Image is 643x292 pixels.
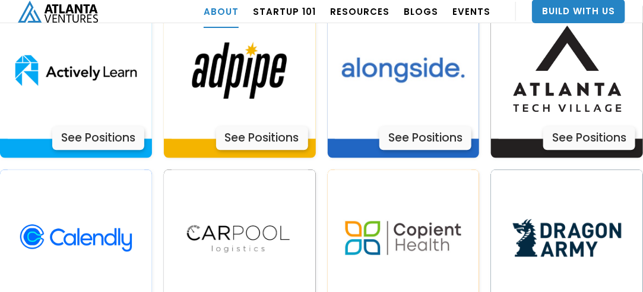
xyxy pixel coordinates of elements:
a: Actively LearnSee Positions [328,2,480,158]
img: Actively Learn [335,2,471,139]
a: Actively LearnSee Positions [491,2,643,158]
img: Actively Learn [499,2,635,139]
div: See Positions [379,126,471,150]
img: Actively Learn [8,2,144,139]
div: See Positions [543,126,635,150]
div: See Positions [216,126,308,150]
a: Actively LearnSee Positions [164,2,316,158]
div: See Positions [52,126,144,150]
img: Actively Learn [172,2,308,139]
